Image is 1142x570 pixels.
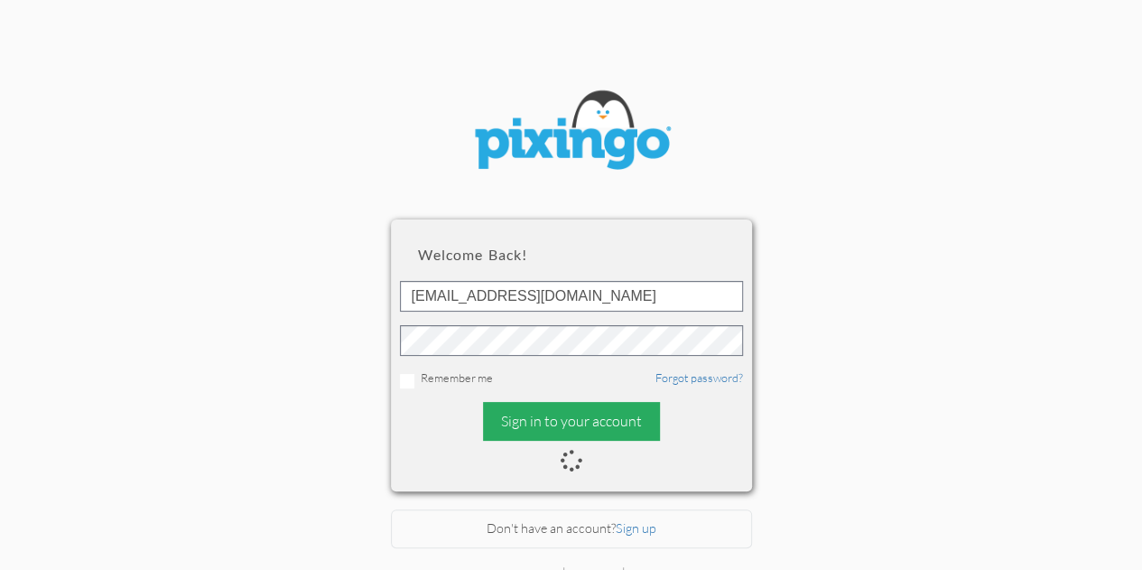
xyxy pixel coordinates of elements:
div: Remember me [400,369,743,388]
a: Forgot password? [655,370,743,385]
img: pixingo logo [463,81,680,183]
h2: Welcome back! [418,247,725,263]
div: Don't have an account? [391,509,752,548]
a: Sign up [616,520,656,536]
div: Sign in to your account [483,402,660,441]
input: ID or Email [400,281,743,312]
